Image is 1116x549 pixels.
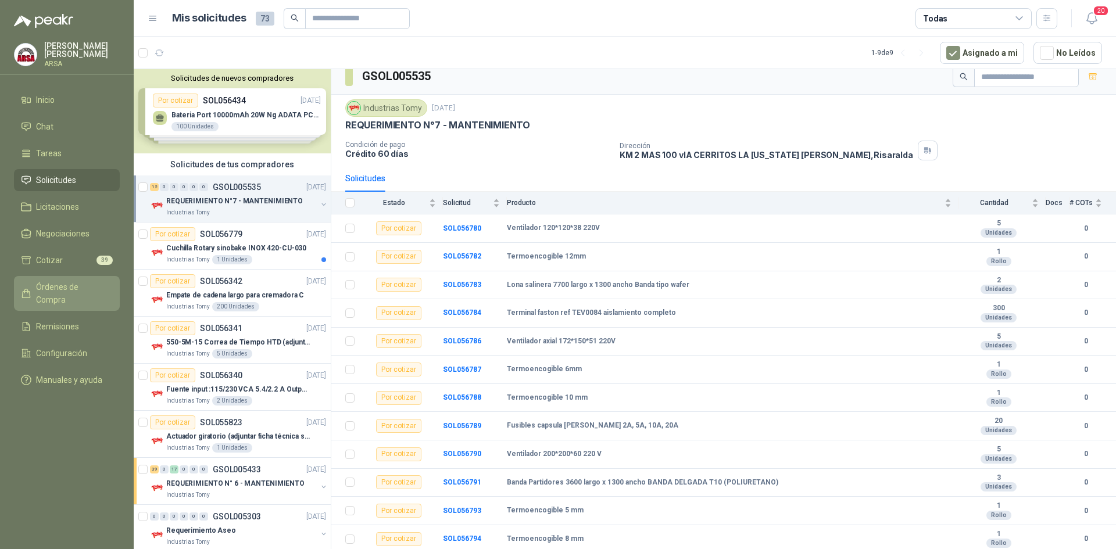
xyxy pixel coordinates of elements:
b: 1 [958,247,1039,257]
b: 3 [958,473,1039,483]
b: 1 [958,360,1039,369]
div: 0 [160,465,169,473]
img: Company Logo [150,293,164,307]
button: Solicitudes de nuevos compradores [138,74,326,82]
p: ARSA [44,60,120,67]
b: 5 [958,219,1039,228]
p: [DATE] [306,370,326,381]
p: Industrias Tomy [166,255,210,264]
b: 0 [1069,477,1102,488]
a: SOL056783 [443,281,481,289]
b: 20 [958,417,1039,426]
div: 5 Unidades [212,349,252,358]
b: Lona salinera 7700 largo x 1300 ancho Banda tipo wafer [507,281,689,290]
span: Solicitud [443,199,491,207]
span: Chat [36,120,53,133]
b: Termoencogible 5 mm [507,506,584,515]
th: Cantidad [958,192,1046,214]
p: Industrias Tomy [166,396,210,406]
p: KM 2 MAS 100 vIA CERRITOS LA [US_STATE] [PERSON_NAME] , Risaralda [620,150,913,160]
div: Por cotizar [150,368,195,382]
div: 0 [199,512,208,521]
a: Chat [14,116,120,138]
div: Por cotizar [376,306,421,320]
span: 39 [96,256,113,265]
a: Manuales y ayuda [14,369,120,391]
b: Terminal faston ref TEV0084 aislamiento completo [507,308,676,318]
b: 0 [1069,336,1102,347]
div: 17 [170,465,178,473]
div: Por cotizar [376,391,421,405]
b: Ventilador axial 172*150*51 220V [507,337,616,346]
b: SOL056780 [443,224,481,232]
img: Company Logo [150,246,164,260]
p: Industrias Tomy [166,302,210,311]
div: 0 [160,183,169,191]
div: 39 [150,465,159,473]
div: Solicitudes de nuevos compradoresPor cotizarSOL056434[DATE] Bateria Port 10000mAh 20W Ng ADATA PC... [134,69,331,153]
div: Por cotizar [150,227,195,241]
span: Estado [362,199,427,207]
div: Por cotizar [376,504,421,518]
b: 0 [1069,307,1102,318]
span: Remisiones [36,320,79,333]
p: [DATE] [306,276,326,287]
a: Órdenes de Compra [14,276,120,311]
img: Company Logo [150,434,164,448]
p: REQUERIMIENTO N°7 - MANTENIMIENTO [166,196,303,207]
div: Por cotizar [376,447,421,461]
b: 0 [1069,223,1102,234]
div: Por cotizar [376,278,421,292]
img: Company Logo [150,387,164,401]
a: Cotizar39 [14,249,120,271]
b: SOL056784 [443,308,481,317]
div: 2 Unidades [212,396,252,406]
a: Por cotizarSOL056779[DATE] Company LogoCuchilla Rotary sinobake INOX 420-CU-030Industrias Tomy1 U... [134,223,331,270]
b: 1 [958,530,1039,539]
div: Por cotizar [150,274,195,288]
a: SOL056787 [443,365,481,374]
div: Por cotizar [376,221,421,235]
b: 0 [1069,279,1102,290]
b: Termoencogible 10 mm [507,393,588,403]
div: Por cotizar [376,250,421,264]
b: SOL056791 [443,478,481,486]
th: Estado [362,192,443,214]
p: GSOL005303 [213,512,261,521]
b: 0 [1069,392,1102,403]
div: Solicitudes [345,172,385,185]
b: 2 [958,276,1039,285]
div: 1 - 9 de 9 [871,44,931,62]
p: SOL056779 [200,230,242,238]
div: Rollo [986,539,1011,548]
a: SOL056790 [443,450,481,458]
img: Company Logo [150,340,164,354]
span: 20 [1093,5,1109,16]
h3: GSOL005535 [362,67,432,85]
b: Termoencogible 6mm [507,365,582,374]
b: SOL056793 [443,507,481,515]
p: GSOL005535 [213,183,261,191]
div: Unidades [981,482,1017,491]
b: 0 [1069,448,1102,460]
p: SOL056340 [200,371,242,379]
a: SOL056789 [443,422,481,430]
p: [DATE] [306,182,326,193]
div: 0 [150,512,159,521]
span: Manuales y ayuda [36,374,102,386]
a: Licitaciones [14,196,120,218]
p: Empate de cadena largo para cremadora C [166,290,304,301]
div: Unidades [981,454,1017,464]
div: Unidades [981,341,1017,350]
p: Industrias Tomy [166,349,210,358]
button: No Leídos [1033,42,1102,64]
p: GSOL005433 [213,465,261,473]
span: Configuración [36,347,87,360]
div: Unidades [981,228,1017,238]
div: Rollo [986,369,1011,379]
b: Fusibles capsula [PERSON_NAME] 2A, 5A, 10A, 20A [507,421,678,430]
span: Solicitudes [36,174,76,186]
